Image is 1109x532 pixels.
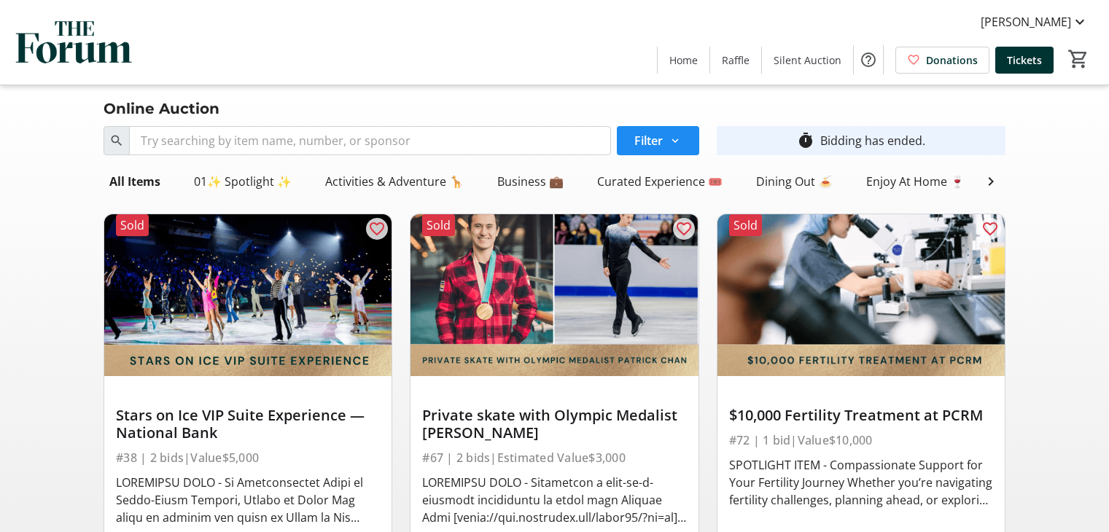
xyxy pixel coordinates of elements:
[422,214,455,236] div: Sold
[729,430,993,450] div: #72 | 1 bid | Value $10,000
[116,474,380,526] div: LOREMIPSU DOLO - Si Ametconsectet Adipi el Seddo-Eiusm Tempori, Utlabo et Dolor Mag aliqu en admi...
[669,52,698,68] span: Home
[319,167,470,196] div: Activities & Adventure 🦒
[854,45,883,74] button: Help
[1007,52,1042,68] span: Tickets
[969,10,1100,34] button: [PERSON_NAME]
[981,13,1071,31] span: [PERSON_NAME]
[729,214,762,236] div: Sold
[591,167,728,196] div: Curated Experience 🎟️
[9,6,139,79] img: The Forum's Logo
[116,447,380,468] div: #38 | 2 bids | Value $5,000
[129,126,611,155] input: Try searching by item name, number, or sponsor
[981,220,999,238] mat-icon: favorite_outline
[491,167,569,196] div: Business 💼
[710,47,761,74] a: Raffle
[895,47,989,74] a: Donations
[926,52,978,68] span: Donations
[368,220,386,238] mat-icon: favorite_outline
[729,407,993,424] div: $10,000 Fertility Treatment at PCRM
[116,407,380,442] div: Stars on Ice VIP Suite Experience — National Bank
[658,47,709,74] a: Home
[116,214,149,236] div: Sold
[422,474,686,526] div: LOREMIPSU DOLO - Sitametcon a elit-se-d-eiusmodt incididuntu la etdol magn Aliquae Admi [venia://...
[104,167,166,196] div: All Items
[717,214,1005,376] img: $10,000 Fertility Treatment at PCRM
[422,447,686,468] div: #67 | 2 bids | Estimated Value $3,000
[675,220,693,238] mat-icon: favorite_outline
[410,214,698,376] img: Private skate with Olympic Medalist Patrick Chan
[860,167,970,196] div: Enjoy At Home 🍷
[188,167,297,196] div: 01✨ Spotlight ✨
[634,132,663,149] span: Filter
[995,47,1054,74] a: Tickets
[762,47,853,74] a: Silent Auction
[774,52,841,68] span: Silent Auction
[617,126,699,155] button: Filter
[750,167,838,196] div: Dining Out 🍝
[1065,46,1092,72] button: Cart
[95,97,228,120] div: Online Auction
[820,132,925,149] div: Bidding has ended.
[722,52,750,68] span: Raffle
[797,132,814,149] mat-icon: timer_outline
[729,456,993,509] div: SPOTLIGHT ITEM - Compassionate Support for Your Fertility Journey Whether you’re navigating ferti...
[422,407,686,442] div: Private skate with Olympic Medalist [PERSON_NAME]
[104,214,392,376] img: Stars on Ice VIP Suite Experience — National Bank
